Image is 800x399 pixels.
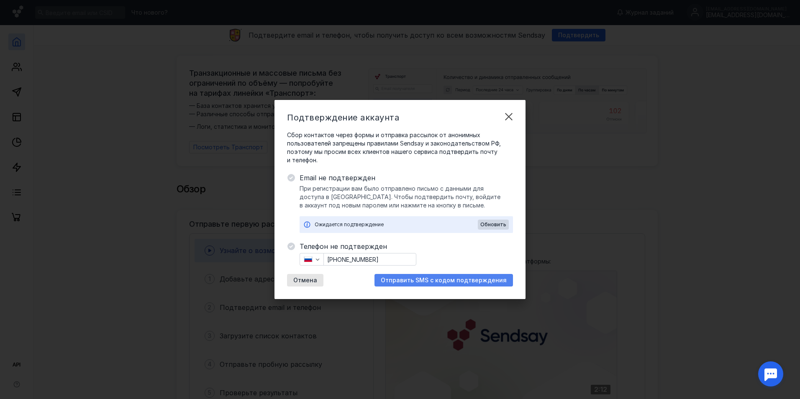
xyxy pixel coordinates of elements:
span: Отмена [293,277,317,284]
button: Отмена [287,274,323,286]
span: Email не подтвержден [300,173,513,183]
span: Отправить SMS с кодом подтверждения [381,277,507,284]
button: Отправить SMS с кодом подтверждения [374,274,513,286]
button: Обновить [478,220,509,230]
span: Телефон не подтвержден [300,241,513,251]
span: Сбор контактов через формы и отправка рассылок от анонимных пользователей запрещены правилами Sen... [287,131,513,164]
span: Обновить [480,222,506,228]
span: Подтверждение аккаунта [287,113,399,123]
div: Ожидается подтверждение [315,220,478,229]
span: При регистрации вам было отправлено письмо с данными для доступа в [GEOGRAPHIC_DATA]. Чтобы подтв... [300,184,513,210]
